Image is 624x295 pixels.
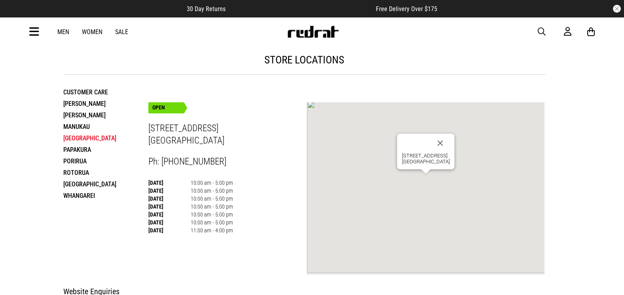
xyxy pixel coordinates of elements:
li: Papakura [63,144,148,155]
li: Customer Care [63,86,148,98]
iframe: Customer reviews powered by Trustpilot [241,5,360,13]
th: [DATE] [148,187,191,195]
li: Whangarei [63,190,148,201]
td: 10:00 am - 5:00 pm [191,187,233,195]
a: Women [82,28,102,36]
span: Ph: [PHONE_NUMBER] [148,156,226,167]
td: 10:00 am - 5:00 pm [191,195,233,203]
span: Free Delivery Over $175 [376,5,437,13]
li: Manukau [63,121,148,132]
h3: [STREET_ADDRESS] [GEOGRAPHIC_DATA] [148,123,307,147]
th: [DATE] [148,211,191,218]
td: 11:00 am - 4:00 pm [191,226,233,234]
li: [PERSON_NAME] [63,98,148,109]
td: 10:00 am - 5:00 pm [191,179,233,187]
a: Sale [115,28,128,36]
th: [DATE] [148,179,191,187]
button: Close [431,134,450,153]
div: OPEN [148,102,184,113]
th: [DATE] [148,218,191,226]
td: 10:00 am - 5:00 pm [191,203,233,211]
img: Redrat logo [287,26,339,38]
div: [STREET_ADDRESS] [GEOGRAPHIC_DATA] [402,153,450,165]
li: Rotorua [63,167,148,178]
span: 30 Day Returns [187,5,226,13]
li: [GEOGRAPHIC_DATA] [63,132,148,144]
th: [DATE] [148,226,191,234]
h1: store locations [63,54,545,66]
th: [DATE] [148,203,191,211]
td: 10:00 am - 5:00 pm [191,211,233,218]
li: [PERSON_NAME] [63,109,148,121]
th: [DATE] [148,195,191,203]
td: 10:00 am - 5:00 pm [191,218,233,226]
li: [GEOGRAPHIC_DATA] [63,178,148,190]
li: Porirua [63,155,148,167]
a: Men [57,28,69,36]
